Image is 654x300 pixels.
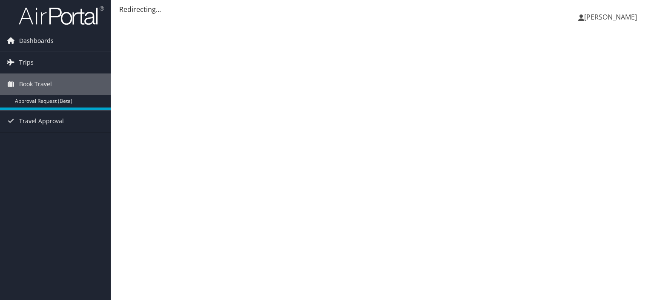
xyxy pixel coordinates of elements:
a: [PERSON_NAME] [578,4,645,30]
span: [PERSON_NAME] [584,12,637,22]
span: Dashboards [19,30,54,51]
img: airportal-logo.png [19,6,104,25]
span: Book Travel [19,74,52,95]
span: Travel Approval [19,110,64,132]
div: Redirecting... [119,4,645,14]
span: Trips [19,52,34,73]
